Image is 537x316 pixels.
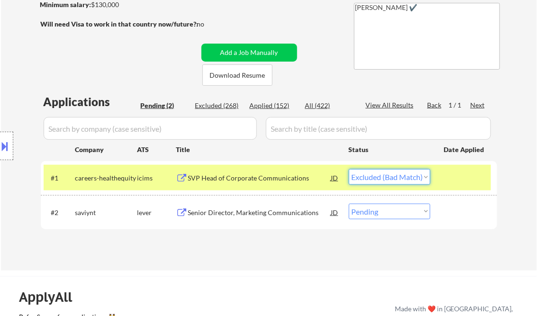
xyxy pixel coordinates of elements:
button: Download Resume [202,64,273,86]
div: All (422) [305,101,353,110]
div: no [197,19,224,29]
div: Date Applied [444,145,486,154]
div: SVP Head of Corporate Communications [188,173,331,183]
div: ApplyAll [19,289,83,306]
div: Excluded (268) [195,101,243,110]
button: Add a Job Manually [201,44,297,62]
strong: Will need Visa to work in that country now/future?: [41,20,199,28]
strong: Minimum salary: [40,0,91,9]
div: JD [330,204,340,221]
div: JD [330,169,340,186]
div: Title [176,145,340,154]
input: Search by title (case sensitive) [266,117,491,140]
div: Back [428,100,443,110]
div: 1 / 1 [449,100,471,110]
div: Next [471,100,486,110]
div: View All Results [366,100,417,110]
div: Applied (152) [250,101,297,110]
div: Senior Director, Marketing Communications [188,208,331,217]
div: Status [349,141,430,158]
